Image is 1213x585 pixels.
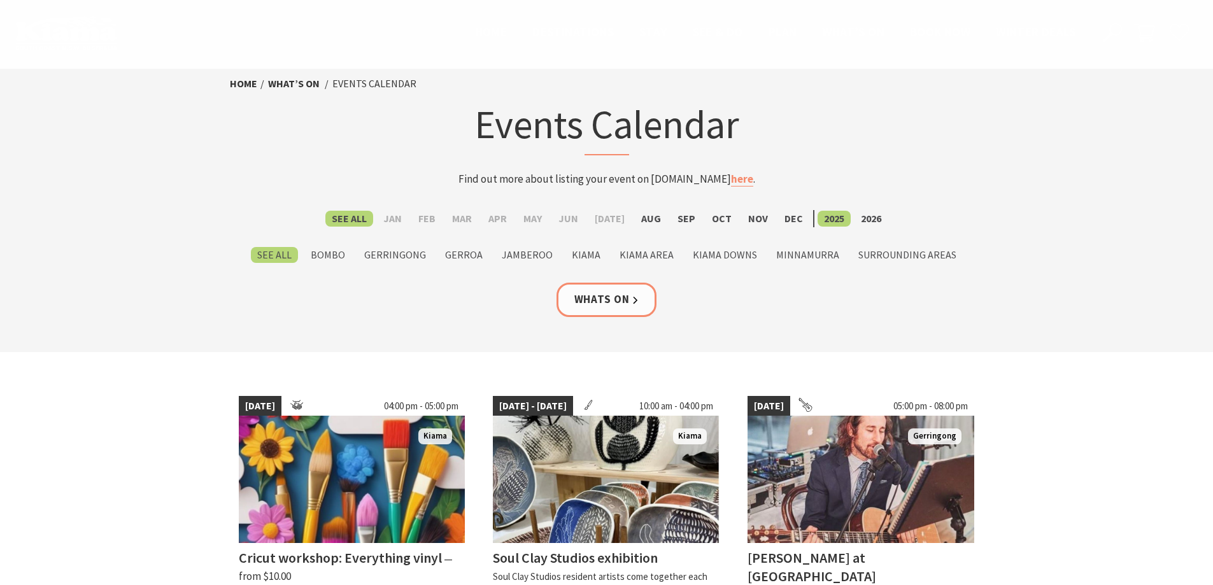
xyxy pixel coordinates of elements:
label: Oct [706,211,738,227]
label: Aug [635,211,667,227]
label: Mar [446,211,478,227]
span: What’s On [822,24,884,39]
h4: Cricut workshop: Everything vinyl [239,549,442,567]
nav: Main Menu [462,22,1088,43]
label: Kiama Downs [686,247,763,263]
span: Home [475,24,507,39]
span: 04:00 pm - 05:00 pm [378,396,465,416]
span: Gerringong [908,428,961,444]
label: 2026 [855,211,888,227]
span: [DATE] - [DATE] [493,396,573,416]
label: Jan [377,211,408,227]
label: Gerroa [439,247,489,263]
img: Makers & Creators workshop [239,416,465,543]
h4: [PERSON_NAME] at [GEOGRAPHIC_DATA] [748,549,876,585]
img: Clay display [493,416,720,543]
label: Jun [552,211,585,227]
span: [DATE] [239,396,281,416]
label: Surrounding Areas [852,247,963,263]
img: Kiama Logo [15,15,117,50]
label: 2025 [818,211,851,227]
span: See & Do [693,24,743,39]
label: See All [251,247,298,263]
span: Stay [639,24,667,39]
label: Nov [742,211,774,227]
label: Feb [412,211,442,227]
label: Minnamurra [770,247,846,263]
li: Events Calendar [332,76,416,92]
label: Kiama Area [613,247,680,263]
label: Apr [482,211,513,227]
label: [DATE] [588,211,631,227]
a: Whats On [557,283,657,316]
label: Jamberoo [495,247,559,263]
span: 10:00 am - 04:00 pm [633,396,720,416]
img: Anthony Hughes [748,416,974,543]
h1: Events Calendar [357,99,856,155]
label: Kiama [565,247,607,263]
span: Book now [910,24,970,39]
label: Dec [778,211,809,227]
span: Kiama [418,428,452,444]
span: 05:00 pm - 08:00 pm [887,396,974,416]
span: Kiama [673,428,707,444]
label: Gerringong [358,247,432,263]
span: Winter Deals [996,24,1075,39]
label: May [517,211,548,227]
p: Find out more about listing your event on [DOMAIN_NAME] . [357,171,856,188]
span: [DATE] [748,396,790,416]
label: See All [325,211,373,227]
label: Sep [671,211,702,227]
span: Destinations [532,24,614,39]
h4: Soul Clay Studios exhibition [493,549,658,567]
a: Home [230,77,257,90]
label: Bombo [304,247,351,263]
a: here [731,172,753,187]
span: Plan [769,24,797,39]
a: What’s On [268,77,320,90]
